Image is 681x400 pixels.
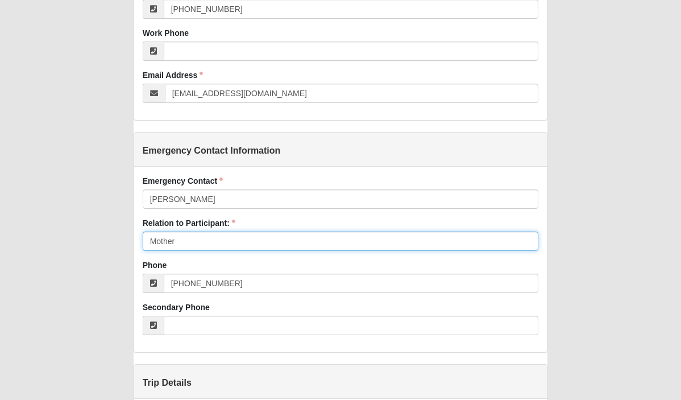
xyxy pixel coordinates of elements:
[143,377,539,388] h4: Trip Details
[143,217,235,229] label: Relation to Participant:
[143,259,167,271] label: Phone
[143,175,223,187] label: Emergency Contact
[143,69,204,81] label: Email Address
[143,302,210,313] label: Secondary Phone
[143,27,189,39] label: Work Phone
[143,145,539,156] h4: Emergency Contact Information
